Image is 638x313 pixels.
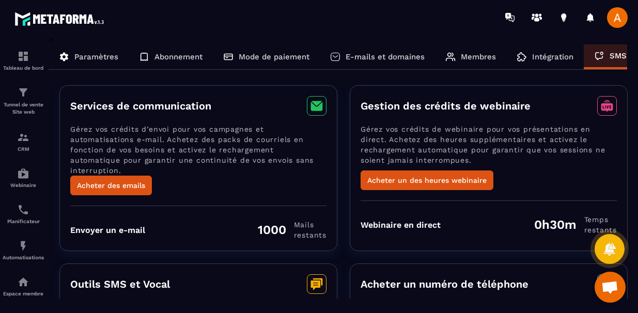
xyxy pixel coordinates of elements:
p: Tableau de bord [3,65,44,71]
button: Acheter des emails [70,176,152,195]
p: Webinaire [3,182,44,188]
p: Intégration [532,52,573,61]
p: Tunnel de vente Site web [3,101,44,116]
p: Abonnement [154,52,203,61]
a: schedulerschedulerPlanificateur [3,196,44,232]
a: formationformationTableau de bord [3,42,44,79]
div: 1000 [258,220,326,240]
div: Envoyer un e-mail [70,225,145,235]
a: formationformationCRM [3,123,44,160]
img: formation [17,131,29,144]
span: Mails [294,220,326,230]
a: automationsautomationsWebinaire [3,160,44,196]
p: Espace membre [3,291,44,296]
p: Mode de paiement [239,52,309,61]
p: Planificateur [3,218,44,224]
img: formation [17,50,29,62]
p: Paramètres [74,52,118,61]
a: automationsautomationsAutomatisations [3,232,44,268]
img: formation [17,86,29,99]
a: automationsautomationsEspace membre [3,268,44,304]
span: restants [294,230,326,240]
h3: Services de communication [70,100,211,112]
button: Acheter un des heures webinaire [361,170,493,190]
p: CRM [3,146,44,152]
p: Gérez vos crédits d’envoi pour vos campagnes et automatisations e-mail. Achetez des packs de cour... [70,124,326,176]
span: Temps [584,214,617,225]
img: automations [17,276,29,288]
img: logo [14,9,107,28]
a: formationformationTunnel de vente Site web [3,79,44,123]
h3: Gestion des crédits de webinaire [361,100,531,112]
p: E-mails et domaines [346,52,425,61]
div: Ouvrir le chat [595,272,626,303]
h3: Acheter un numéro de téléphone [361,278,528,290]
div: 0h30m [534,214,617,235]
img: scheduler [17,204,29,216]
h3: Outils SMS et Vocal [70,278,170,290]
img: automations [17,240,29,252]
img: automations [17,167,29,180]
p: Automatisations [3,255,44,260]
div: Webinaire en direct [361,220,441,230]
p: Membres [461,52,496,61]
p: Gérez vos crédits de webinaire pour vos présentations en direct. Achetez des heures supplémentair... [361,124,617,170]
span: restants [584,225,617,235]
